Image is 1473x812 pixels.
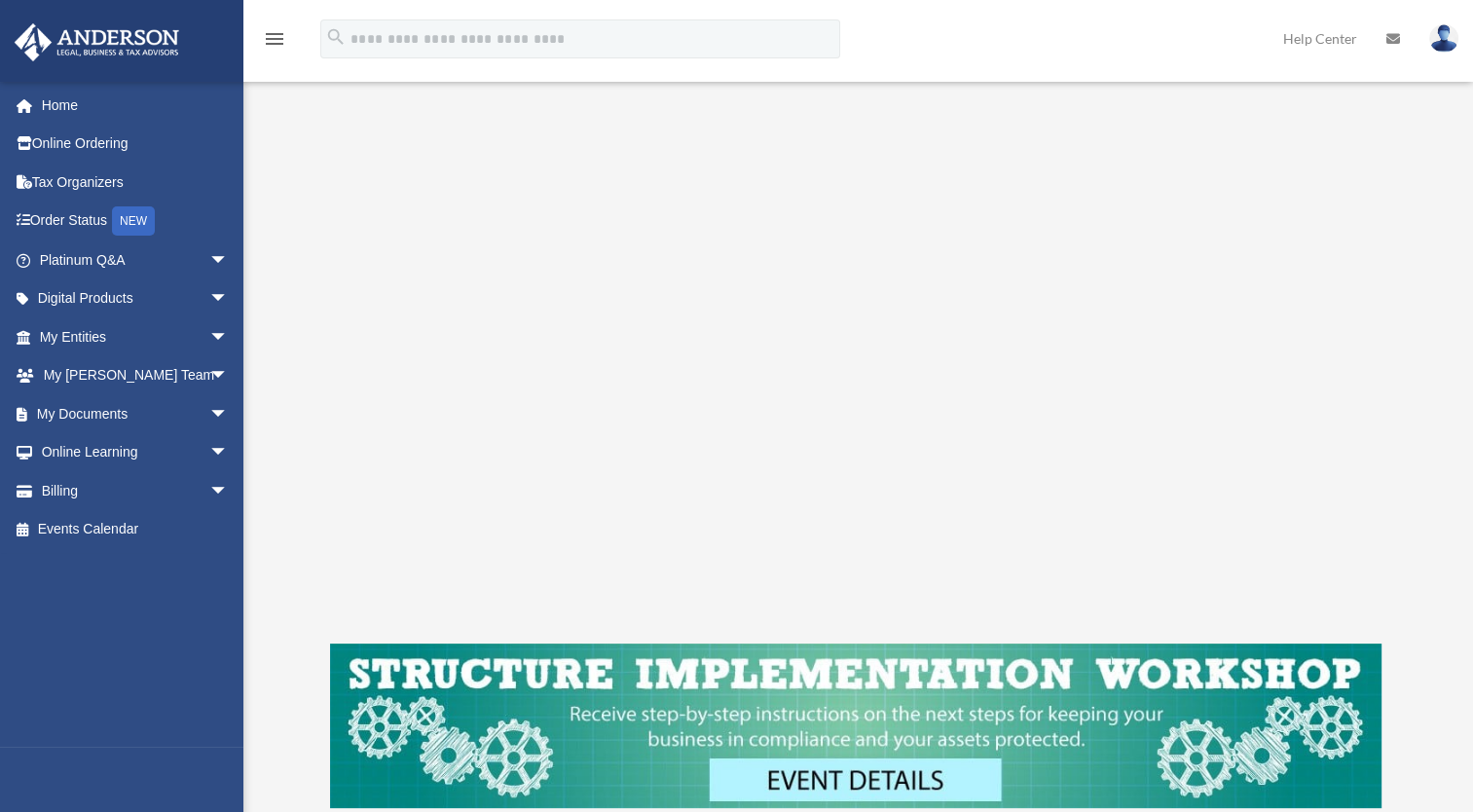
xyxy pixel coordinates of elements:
a: Order StatusNEW [14,202,258,241]
a: Online Ordering [14,125,258,164]
span: arrow_drop_down [209,433,248,473]
a: Digital Productsarrow_drop_down [14,279,258,318]
a: menu [263,34,286,51]
span: arrow_drop_down [209,356,248,396]
a: My Documentsarrow_drop_down [14,394,258,433]
span: arrow_drop_down [209,279,248,319]
a: My [PERSON_NAME] Teamarrow_drop_down [14,356,258,395]
a: Billingarrow_drop_down [14,471,258,510]
i: menu [263,27,286,51]
span: arrow_drop_down [209,317,248,357]
span: arrow_drop_down [209,471,248,511]
a: Platinum Q&Aarrow_drop_down [14,240,258,279]
iframe: LLC Binder Walkthrough [330,22,1381,614]
span: arrow_drop_down [209,394,248,434]
i: search [325,26,347,48]
span: arrow_drop_down [209,240,248,280]
div: NEW [112,206,155,236]
a: Events Calendar [14,510,258,549]
a: Online Learningarrow_drop_down [14,433,258,472]
img: Anderson Advisors Platinum Portal [9,23,185,61]
img: User Pic [1429,24,1458,53]
a: Tax Organizers [14,163,258,202]
a: My Entitiesarrow_drop_down [14,317,258,356]
a: Home [14,86,258,125]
